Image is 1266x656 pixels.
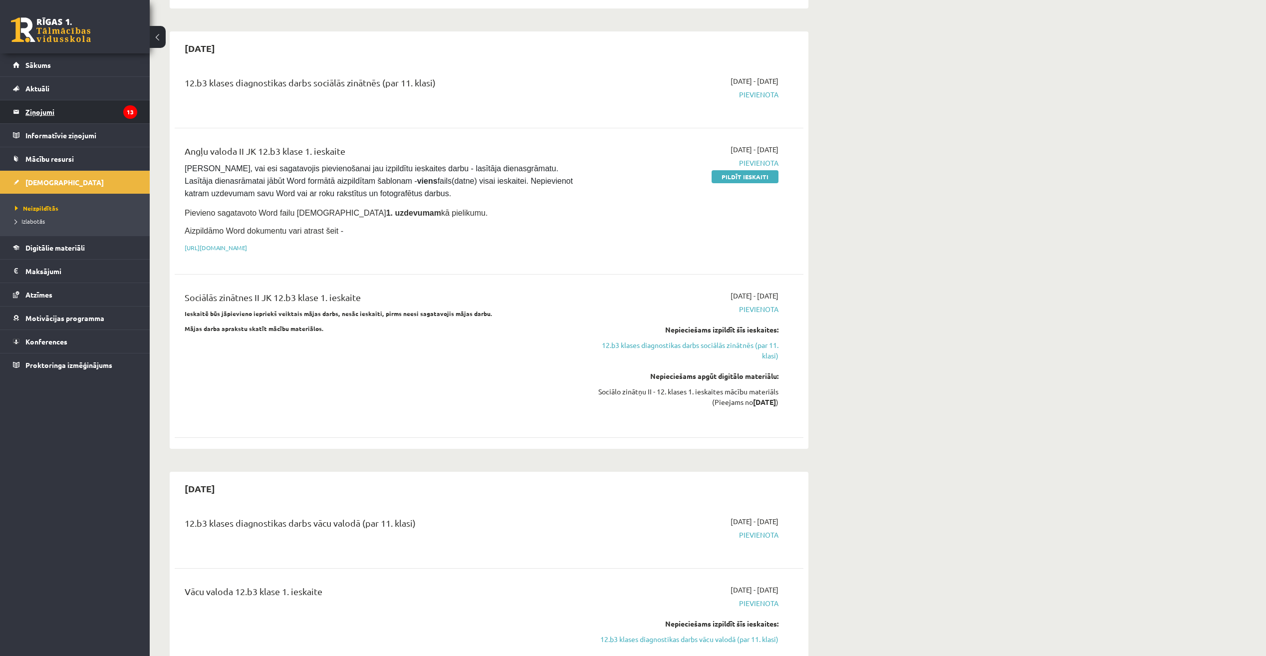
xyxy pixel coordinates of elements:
div: Vācu valoda 12.b3 klase 1. ieskaite [185,585,575,603]
span: Motivācijas programma [25,314,104,323]
span: [DATE] - [DATE] [731,144,778,155]
span: [DATE] - [DATE] [731,585,778,595]
span: Atzīmes [25,290,52,299]
span: Pievienota [590,89,778,100]
span: [DATE] - [DATE] [731,291,778,301]
a: 12.b3 klases diagnostikas darbs sociālās zinātnēs (par 11. klasi) [590,340,778,361]
a: 12.b3 klases diagnostikas darbs vācu valodā (par 11. klasi) [590,634,778,645]
span: [DATE] - [DATE] [731,76,778,86]
span: Neizpildītās [15,204,58,212]
a: Digitālie materiāli [13,236,137,259]
a: Atzīmes [13,283,137,306]
span: [PERSON_NAME], vai esi sagatavojis pievienošanai jau izpildītu ieskaites darbu - lasītāja dienasg... [185,164,575,198]
a: [URL][DOMAIN_NAME] [185,244,247,252]
span: Pievienota [590,158,778,168]
a: Proktoringa izmēģinājums [13,353,137,376]
a: [DEMOGRAPHIC_DATA] [13,171,137,194]
a: Konferences [13,330,137,353]
legend: Ziņojumi [25,100,137,123]
span: Aktuāli [25,84,49,93]
a: Pildīt ieskaiti [712,170,778,183]
span: Pievienota [590,530,778,540]
span: Mācību resursi [25,154,74,163]
a: Maksājumi [13,260,137,283]
a: Informatīvie ziņojumi [13,124,137,147]
div: 12.b3 klases diagnostikas darbs sociālās zinātnēs (par 11. klasi) [185,76,575,94]
div: Angļu valoda II JK 12.b3 klase 1. ieskaite [185,144,575,163]
span: Pievieno sagatavoto Word failu [DEMOGRAPHIC_DATA] kā pielikumu. [185,209,488,217]
strong: Mājas darba aprakstu skatīt mācību materiālos. [185,325,324,332]
div: Nepieciešams apgūt digitālo materiālu: [590,371,778,381]
a: Izlabotās [15,217,140,226]
span: Aizpildāmo Word dokumentu vari atrast šeit - [185,227,343,235]
div: Nepieciešams izpildīt šīs ieskaites: [590,619,778,629]
div: Sociālās zinātnes II JK 12.b3 klase 1. ieskaite [185,291,575,309]
i: 13 [123,105,137,119]
strong: 1. uzdevumam [386,209,441,217]
div: Nepieciešams izpildīt šīs ieskaites: [590,325,778,335]
a: Aktuāli [13,77,137,100]
h2: [DATE] [175,477,225,500]
span: Konferences [25,337,67,346]
a: Ziņojumi13 [13,100,137,123]
a: Rīgas 1. Tālmācības vidusskola [11,17,91,42]
span: [DEMOGRAPHIC_DATA] [25,178,104,187]
legend: Maksājumi [25,260,137,283]
span: Sākums [25,60,51,69]
h2: [DATE] [175,36,225,60]
strong: viens [417,177,438,185]
span: Proktoringa izmēģinājums [25,360,112,369]
a: Neizpildītās [15,204,140,213]
a: Mācību resursi [13,147,137,170]
span: Digitālie materiāli [25,243,85,252]
span: [DATE] - [DATE] [731,516,778,527]
strong: [DATE] [753,397,776,406]
span: Pievienota [590,598,778,609]
a: Sākums [13,53,137,76]
strong: Ieskaitē būs jāpievieno iepriekš veiktais mājas darbs, nesāc ieskaiti, pirms neesi sagatavojis mā... [185,310,493,318]
a: Motivācijas programma [13,307,137,329]
div: 12.b3 klases diagnostikas darbs vācu valodā (par 11. klasi) [185,516,575,535]
span: Pievienota [590,304,778,315]
span: Izlabotās [15,217,45,225]
div: Sociālo zinātņu II - 12. klases 1. ieskaites mācību materiāls (Pieejams no ) [590,386,778,407]
legend: Informatīvie ziņojumi [25,124,137,147]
